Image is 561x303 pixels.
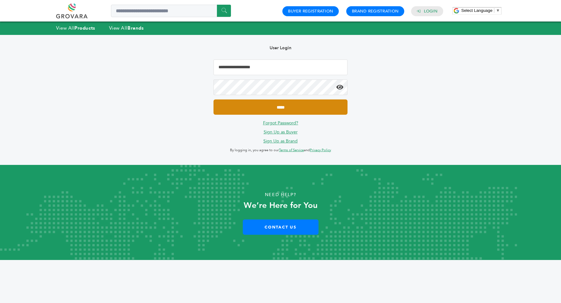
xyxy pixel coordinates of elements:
a: Login [424,8,438,14]
a: View AllBrands [109,25,144,31]
a: Select Language​ [461,8,500,13]
span: Select Language [461,8,492,13]
a: Sign Up as Buyer [264,129,298,135]
b: User Login [270,45,291,51]
input: Email Address [213,60,348,75]
a: Forgot Password? [263,120,298,126]
a: Terms of Service [279,148,304,152]
a: Privacy Policy [310,148,331,152]
a: Buyer Registration [288,8,333,14]
input: Search a product or brand... [111,5,231,17]
a: Contact Us [243,219,319,235]
a: Sign Up as Brand [263,138,298,144]
span: ▼ [496,8,500,13]
a: Brand Registration [352,8,399,14]
strong: Products [74,25,95,31]
strong: Brands [127,25,144,31]
input: Password [213,79,348,95]
strong: We’re Here for You [244,200,318,211]
a: View AllProducts [56,25,95,31]
p: By logging in, you agree to our and [213,147,348,154]
p: Need Help? [28,190,533,200]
